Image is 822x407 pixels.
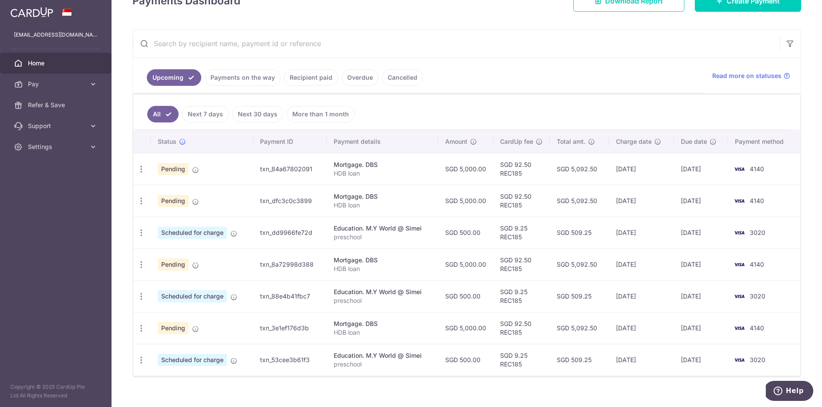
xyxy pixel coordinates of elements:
[731,355,748,365] img: Bank Card
[609,344,674,376] td: [DATE]
[10,7,53,17] img: CardUp
[493,280,550,312] td: SGD 9.25 REC185
[609,280,674,312] td: [DATE]
[253,344,327,376] td: txn_53cee3b61f3
[253,312,327,344] td: txn_3e1ef176d3b
[334,288,431,296] div: Education. M.Y World @ Simei
[438,280,493,312] td: SGD 500.00
[14,31,98,39] p: [EMAIL_ADDRESS][DOMAIN_NAME]
[674,344,728,376] td: [DATE]
[253,248,327,280] td: txn_8a72998d388
[334,233,431,241] p: preschool
[750,165,764,173] span: 4140
[493,344,550,376] td: SGD 9.25 REC185
[158,290,227,302] span: Scheduled for charge
[334,169,431,178] p: HDB loan
[750,197,764,204] span: 4140
[731,164,748,174] img: Bank Card
[253,280,327,312] td: txn_88e4b41fbc7
[133,30,780,58] input: Search by recipient name, payment id or reference
[182,106,229,122] a: Next 7 days
[674,280,728,312] td: [DATE]
[342,69,379,86] a: Overdue
[253,185,327,217] td: txn_dfc3c0c3899
[287,106,355,122] a: More than 1 month
[382,69,423,86] a: Cancelled
[750,229,765,236] span: 3020
[158,354,227,366] span: Scheduled for charge
[334,296,431,305] p: preschool
[681,137,707,146] span: Due date
[158,163,189,175] span: Pending
[493,217,550,248] td: SGD 9.25 REC185
[674,312,728,344] td: [DATE]
[205,69,281,86] a: Payments on the way
[253,217,327,248] td: txn_dd9966fe72d
[493,185,550,217] td: SGD 92.50 REC185
[334,360,431,369] p: preschool
[550,217,609,248] td: SGD 509.25
[438,312,493,344] td: SGD 5,000.00
[493,312,550,344] td: SGD 92.50 REC185
[550,312,609,344] td: SGD 5,092.50
[616,137,652,146] span: Charge date
[158,137,176,146] span: Status
[438,217,493,248] td: SGD 500.00
[609,312,674,344] td: [DATE]
[284,69,338,86] a: Recipient paid
[334,319,431,328] div: Mortgage. DBS
[550,153,609,185] td: SGD 5,092.50
[609,248,674,280] td: [DATE]
[438,344,493,376] td: SGD 500.00
[674,153,728,185] td: [DATE]
[28,101,85,109] span: Refer & Save
[609,217,674,248] td: [DATE]
[731,227,748,238] img: Bank Card
[731,196,748,206] img: Bank Card
[712,71,790,80] a: Read more on statuses
[28,142,85,151] span: Settings
[609,185,674,217] td: [DATE]
[147,69,201,86] a: Upcoming
[445,137,467,146] span: Amount
[438,185,493,217] td: SGD 5,000.00
[334,256,431,265] div: Mortgage. DBS
[609,153,674,185] td: [DATE]
[28,122,85,130] span: Support
[253,153,327,185] td: txn_84a67802091
[712,71,781,80] span: Read more on statuses
[334,265,431,273] p: HDB loan
[674,217,728,248] td: [DATE]
[493,248,550,280] td: SGD 92.50 REC185
[728,130,800,153] th: Payment method
[334,351,431,360] div: Education. M.Y World @ Simei
[28,80,85,88] span: Pay
[500,137,533,146] span: CardUp fee
[550,248,609,280] td: SGD 5,092.50
[750,292,765,300] span: 3020
[147,106,179,122] a: All
[674,185,728,217] td: [DATE]
[158,322,189,334] span: Pending
[158,195,189,207] span: Pending
[731,291,748,302] img: Bank Card
[557,137,585,146] span: Total amt.
[550,280,609,312] td: SGD 509.25
[253,130,327,153] th: Payment ID
[334,224,431,233] div: Education. M.Y World @ Simei
[158,258,189,271] span: Pending
[493,153,550,185] td: SGD 92.50 REC185
[334,192,431,201] div: Mortgage. DBS
[28,59,85,68] span: Home
[731,259,748,270] img: Bank Card
[327,130,438,153] th: Payment details
[550,344,609,376] td: SGD 509.25
[334,160,431,169] div: Mortgage. DBS
[232,106,283,122] a: Next 30 days
[731,323,748,333] img: Bank Card
[750,261,764,268] span: 4140
[158,227,227,239] span: Scheduled for charge
[674,248,728,280] td: [DATE]
[750,356,765,363] span: 3020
